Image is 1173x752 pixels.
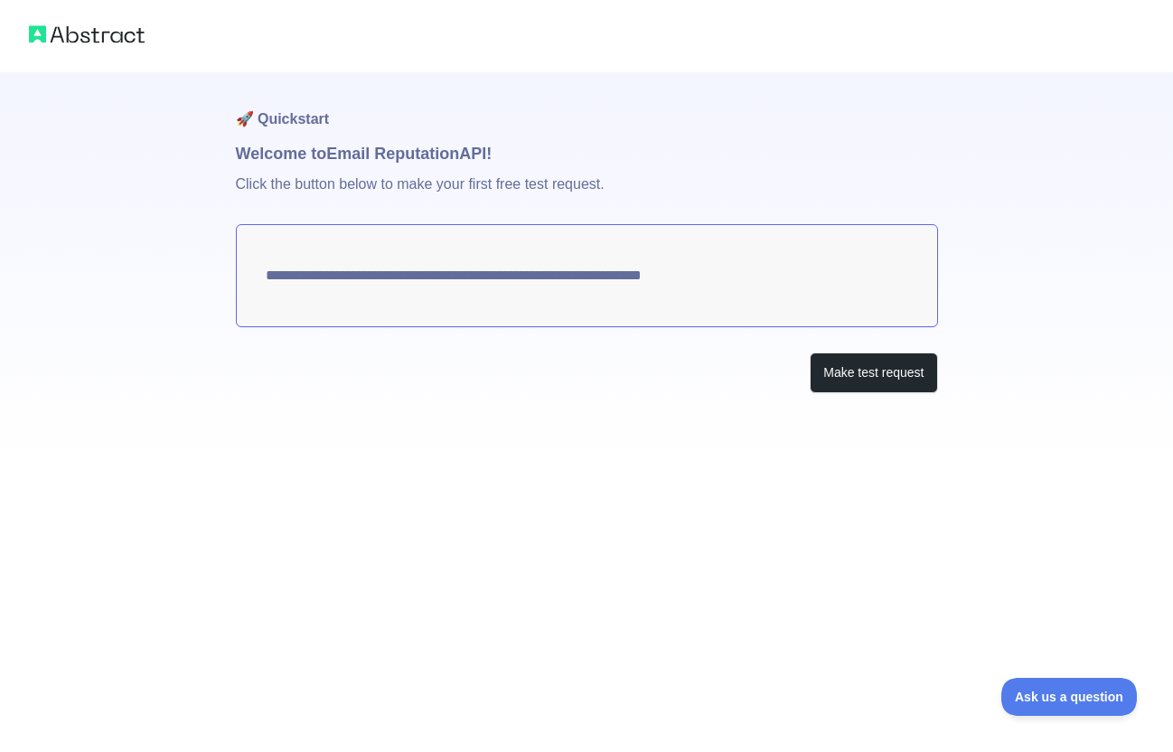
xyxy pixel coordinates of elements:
[29,22,145,47] img: Abstract logo
[236,166,938,224] p: Click the button below to make your first free test request.
[236,72,938,141] h1: 🚀 Quickstart
[236,141,938,166] h1: Welcome to Email Reputation API!
[810,352,937,393] button: Make test request
[1001,678,1137,716] iframe: Toggle Customer Support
